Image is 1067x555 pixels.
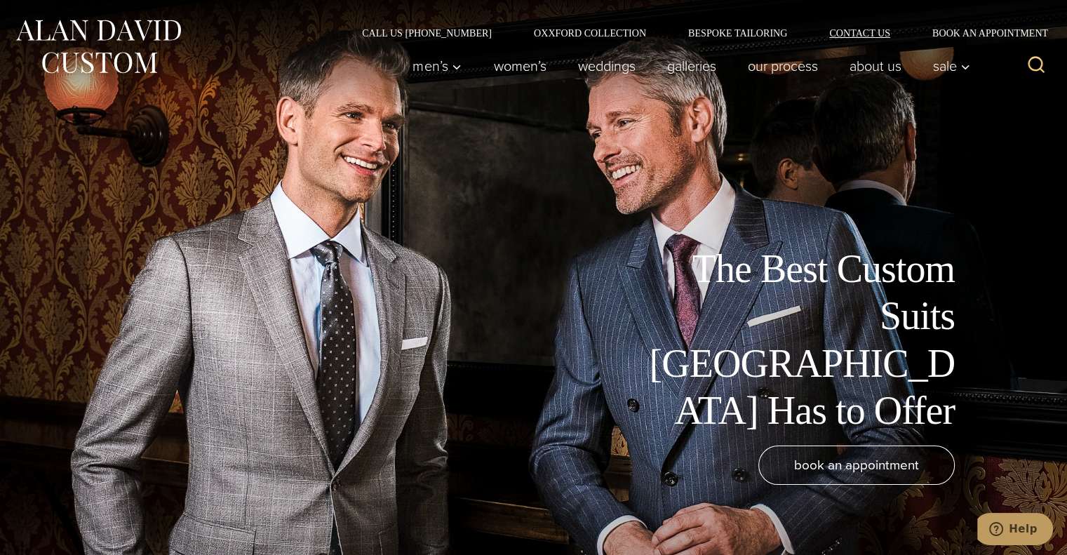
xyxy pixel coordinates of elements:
nav: Secondary Navigation [341,28,1053,38]
span: book an appointment [794,455,919,475]
nav: Primary Navigation [397,52,978,80]
button: View Search Form [1019,49,1053,83]
a: About Us [833,52,917,80]
button: Sale sub menu toggle [917,52,978,80]
button: Men’s sub menu toggle [397,52,478,80]
a: book an appointment [758,446,955,485]
a: Bespoke Tailoring [667,28,808,38]
h1: The Best Custom Suits [GEOGRAPHIC_DATA] Has to Offer [639,246,955,434]
a: Galleries [651,52,732,80]
a: Contact Us [808,28,911,38]
iframe: Opens a widget where you can chat to one of our agents [977,513,1053,548]
a: Oxxford Collection [513,28,667,38]
a: weddings [562,52,651,80]
img: Alan David Custom [14,15,182,78]
a: Our Process [732,52,833,80]
a: Book an Appointment [911,28,1053,38]
a: Women’s [478,52,562,80]
a: Call Us [PHONE_NUMBER] [341,28,513,38]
